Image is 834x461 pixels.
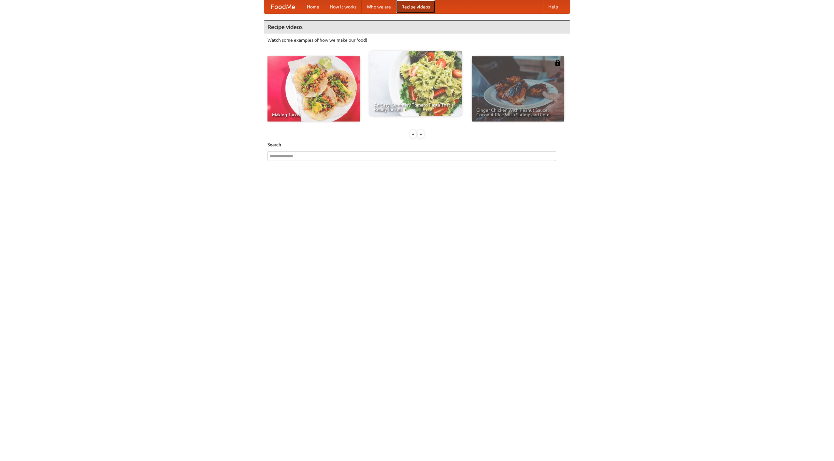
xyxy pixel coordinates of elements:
div: « [410,130,416,138]
a: FoodMe [264,0,302,13]
div: » [418,130,424,138]
img: 483408.png [554,60,561,66]
a: Making Tacos [267,56,360,122]
h4: Recipe videos [264,21,570,34]
a: An Easy, Summery Tomato Pasta That's Ready for Fall [369,51,462,116]
p: Watch some examples of how we make our food! [267,37,567,43]
a: Recipe videos [396,0,435,13]
h5: Search [267,141,567,148]
a: Home [302,0,324,13]
a: Help [543,0,563,13]
span: An Easy, Summery Tomato Pasta That's Ready for Fall [374,103,457,112]
a: How it works [324,0,362,13]
a: Who we are [362,0,396,13]
span: Making Tacos [272,112,355,117]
